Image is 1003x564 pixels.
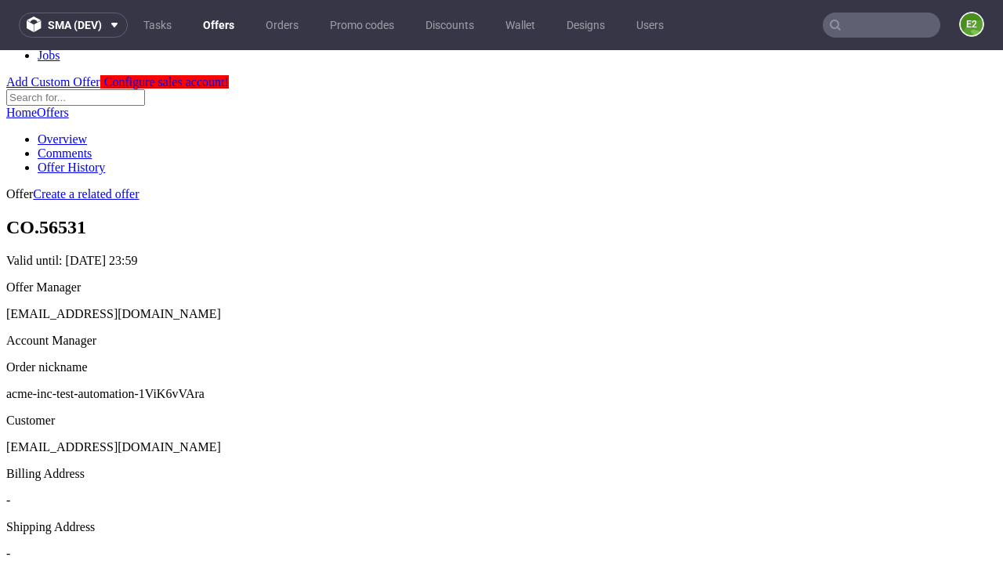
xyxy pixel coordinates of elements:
a: Home [6,56,37,69]
a: Offers [194,13,244,38]
figcaption: e2 [961,13,983,35]
a: Add Custom Offer [6,25,100,38]
span: sma (dev) [48,20,102,31]
span: - [6,443,10,457]
div: Account Manager [6,284,997,298]
div: Order nickname [6,310,997,324]
span: [EMAIL_ADDRESS][DOMAIN_NAME] [6,390,221,403]
div: Offer Manager [6,230,997,244]
a: Designs [557,13,614,38]
div: Shipping Address [6,470,997,484]
div: [EMAIL_ADDRESS][DOMAIN_NAME] [6,257,997,271]
p: Valid until: [6,204,997,218]
a: Comments [38,96,92,110]
a: Configure sales account! [100,25,229,38]
a: Offers [37,56,69,69]
a: Users [627,13,673,38]
a: Tasks [134,13,181,38]
a: Promo codes [320,13,404,38]
a: Orders [256,13,308,38]
a: Wallet [496,13,545,38]
a: Discounts [416,13,483,38]
h1: CO.56531 [6,167,997,188]
a: Create a related offer [33,137,139,150]
a: Offer History [38,110,105,124]
input: Search for... [6,39,145,56]
p: acme-inc-test-automation-1ViK6vVAra [6,337,997,351]
div: Offer [6,137,997,151]
div: Customer [6,363,997,378]
button: sma (dev) [19,13,128,38]
div: Billing Address [6,417,997,431]
a: Overview [38,82,87,96]
span: Configure sales account! [104,25,229,38]
span: - [6,497,10,510]
time: [DATE] 23:59 [66,204,138,217]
